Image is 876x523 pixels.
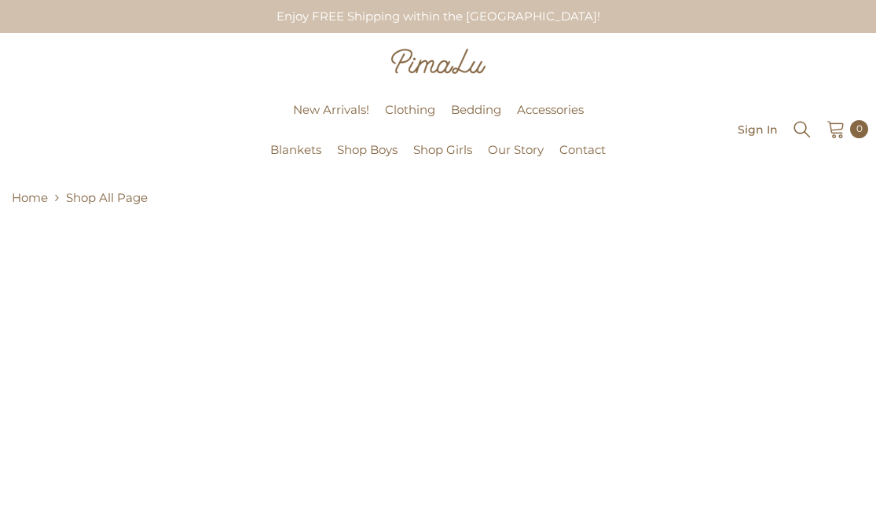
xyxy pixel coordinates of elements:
img: Pimalu [391,49,486,74]
span: Blankets [270,142,321,157]
a: Home [12,188,48,207]
a: Bedding [443,101,509,141]
a: Sign In [738,123,778,135]
span: Sign In [738,124,778,135]
a: Accessories [509,101,592,141]
summary: Search [792,118,812,140]
span: Our Story [488,142,544,157]
a: Contact [552,141,614,181]
nav: breadcrumbs [12,181,864,213]
span: Accessories [517,102,584,117]
a: Pimalu [8,124,57,136]
span: Bedding [451,102,501,117]
a: Our Story [480,141,552,181]
span: 0 [856,120,863,137]
a: Shop All Page [66,190,148,205]
a: Blankets [262,141,329,181]
span: Contact [559,142,606,157]
a: New Arrivals! [285,101,377,141]
span: Shop Girls [413,142,472,157]
a: Shop Boys [329,141,405,181]
div: Enjoy FREE Shipping within the [GEOGRAPHIC_DATA]! [54,2,822,31]
a: Clothing [377,101,443,141]
span: Shop Boys [337,142,398,157]
span: Clothing [385,102,435,117]
a: Shop Girls [405,141,480,181]
span: New Arrivals! [293,102,369,117]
